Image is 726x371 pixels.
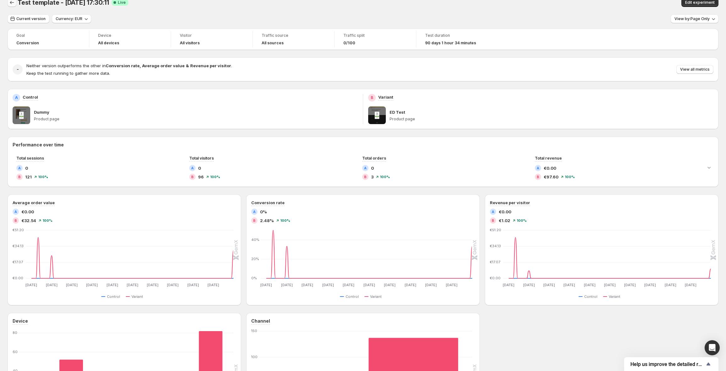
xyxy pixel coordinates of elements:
span: Visitor [180,33,244,38]
h2: A [253,210,256,214]
text: [DATE] [644,283,656,287]
text: [DATE] [584,283,596,287]
p: Variant [378,94,393,100]
h2: B [191,175,194,179]
strong: & [186,63,189,68]
text: 100 [251,355,258,359]
span: 2.48% [260,217,274,224]
span: View by: Page Only [674,16,710,21]
h4: All devices [98,41,119,46]
text: [DATE] [127,283,138,287]
button: Variant [126,293,146,300]
text: [DATE] [86,283,98,287]
text: [DATE] [322,283,334,287]
h2: B [492,219,494,222]
text: [DATE] [604,283,616,287]
a: Traffic sourceAll sources [262,32,325,46]
button: View by:Page Only [671,14,718,23]
h2: A [492,210,494,214]
h3: Revenue per visitor [490,199,530,206]
button: Control [579,293,600,300]
p: ED Test [390,109,405,115]
text: [DATE] [167,283,179,287]
text: 20% [251,257,259,261]
span: 3 [371,174,374,180]
span: 100 % [380,175,390,179]
span: 100 % [565,175,575,179]
span: 90 days 1 hour 34 minutes [425,41,476,46]
p: Control [23,94,38,100]
h2: A [537,166,539,170]
span: Keep the test running to gather more data. [26,71,110,76]
button: Show survey - Help us improve the detailed report for A/B campaigns [630,360,712,368]
span: 0 [371,165,374,171]
span: Test duration [425,33,489,38]
text: [DATE] [208,283,219,287]
a: GoalConversion [16,32,80,46]
p: Dummy [34,109,49,115]
h2: A [14,210,17,214]
span: Control [346,294,359,299]
h2: Performance over time [13,142,713,148]
text: [DATE] [187,283,199,287]
span: Currency: EUR [56,16,82,21]
text: [DATE] [107,283,118,287]
text: [DATE] [446,283,457,287]
text: [DATE] [563,283,575,287]
h2: B [371,95,373,100]
strong: Conversion rate [106,63,140,68]
text: [DATE] [523,283,535,287]
text: 40% [251,237,259,242]
button: View all metrics [676,65,713,74]
text: €51.20 [13,228,24,232]
button: Expand chart [705,163,713,172]
span: Total visitors [189,156,214,161]
span: 0% [260,209,267,215]
text: [DATE] [281,283,293,287]
text: 80 [13,330,17,335]
span: €0.00 [21,209,34,215]
text: [DATE] [343,283,354,287]
span: Total sessions [16,156,44,161]
span: Total orders [362,156,386,161]
button: Current version [8,14,49,23]
h3: Device [13,318,28,324]
span: Total revenue [535,156,562,161]
text: [DATE] [384,283,396,287]
span: Variant [370,294,382,299]
img: ED Test [368,106,386,124]
span: Device [98,33,162,38]
span: 0 [25,165,28,171]
h2: B [253,219,256,222]
text: [DATE] [425,283,437,287]
text: €34.13 [13,244,24,248]
span: Current version [16,16,46,21]
h4: All visitors [180,41,200,46]
text: 60 [13,350,18,354]
span: Goal [16,33,80,38]
h4: All sources [262,41,284,46]
span: 100 % [280,219,290,222]
h2: B [14,219,17,222]
div: Open Intercom Messenger [705,340,720,355]
text: [DATE] [66,283,78,287]
span: Conversion [16,41,39,46]
span: Neither version outperforms the other in . [26,63,232,68]
button: Control [101,293,123,300]
span: View all metrics [680,67,710,72]
text: [DATE] [260,283,272,287]
text: €51.20 [490,228,501,232]
text: €0.00 [490,276,501,280]
button: Currency: EUR [52,14,91,23]
span: 0/100 [343,41,355,46]
span: €97.60 [544,174,558,180]
a: DeviceAll devices [98,32,162,46]
button: Control [340,293,361,300]
span: 96 [198,174,204,180]
text: [DATE] [363,283,375,287]
span: 121 [25,174,32,180]
p: Product page [34,117,358,122]
span: Control [107,294,120,299]
h2: - [17,66,19,73]
img: Dummy [13,106,30,124]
